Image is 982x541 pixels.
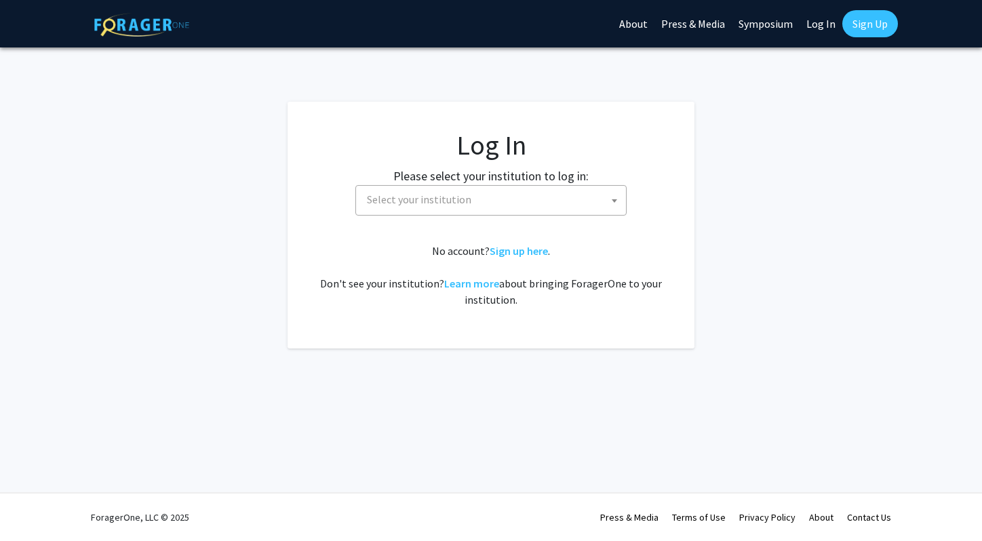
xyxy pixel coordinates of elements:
[91,494,189,541] div: ForagerOne, LLC © 2025
[355,185,627,216] span: Select your institution
[361,186,626,214] span: Select your institution
[809,511,833,523] a: About
[367,193,471,206] span: Select your institution
[739,511,796,523] a: Privacy Policy
[842,10,898,37] a: Sign Up
[672,511,726,523] a: Terms of Use
[444,277,499,290] a: Learn more about bringing ForagerOne to your institution
[315,129,667,161] h1: Log In
[847,511,891,523] a: Contact Us
[393,167,589,185] label: Please select your institution to log in:
[315,243,667,308] div: No account? . Don't see your institution? about bringing ForagerOne to your institution.
[600,511,659,523] a: Press & Media
[490,244,548,258] a: Sign up here
[94,13,189,37] img: ForagerOne Logo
